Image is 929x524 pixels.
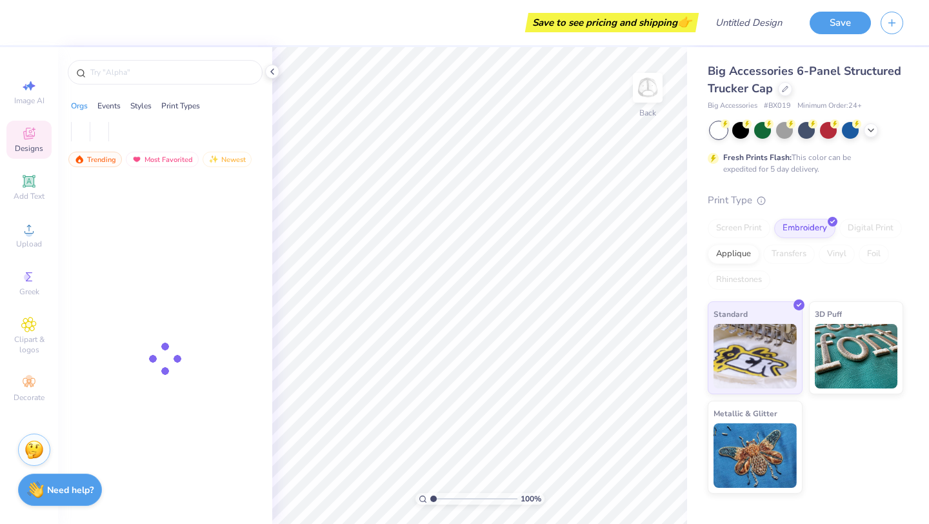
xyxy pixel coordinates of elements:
img: Back [635,75,661,101]
span: 3D Puff [815,307,842,321]
span: Designs [15,143,43,154]
div: Transfers [763,245,815,264]
span: Decorate [14,392,45,403]
div: Styles [130,100,152,112]
span: 👉 [677,14,692,30]
span: Greek [19,287,39,297]
div: Most Favorited [126,152,199,167]
div: Screen Print [708,219,770,238]
div: Digital Print [839,219,902,238]
span: Upload [16,239,42,249]
span: Metallic & Glitter [714,407,777,420]
div: Embroidery [774,219,835,238]
strong: Fresh Prints Flash: [723,152,792,163]
span: Standard [714,307,748,321]
img: Standard [714,324,797,388]
button: Save [810,12,871,34]
img: Newest.gif [208,155,219,164]
span: Big Accessories [708,101,757,112]
span: 100 % [521,493,541,505]
input: Try "Alpha" [89,66,254,79]
div: Vinyl [819,245,855,264]
div: Trending [68,152,122,167]
strong: Need help? [47,484,94,496]
span: Big Accessories 6-Panel Structured Trucker Cap [708,63,901,96]
div: Foil [859,245,889,264]
img: 3D Puff [815,324,898,388]
div: Events [97,100,121,112]
img: trending.gif [74,155,85,164]
div: Back [639,107,656,119]
div: Applique [708,245,759,264]
div: Print Type [708,193,903,208]
span: # BX019 [764,101,791,112]
div: This color can be expedited for 5 day delivery. [723,152,882,175]
img: most_fav.gif [132,155,142,164]
input: Untitled Design [705,10,800,35]
div: Orgs [71,100,88,112]
img: Metallic & Glitter [714,423,797,488]
div: Save to see pricing and shipping [528,13,695,32]
div: Rhinestones [708,270,770,290]
span: Add Text [14,191,45,201]
span: Clipart & logos [6,334,52,355]
span: Minimum Order: 24 + [797,101,862,112]
div: Print Types [161,100,200,112]
span: Image AI [14,96,45,106]
div: Newest [203,152,252,167]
